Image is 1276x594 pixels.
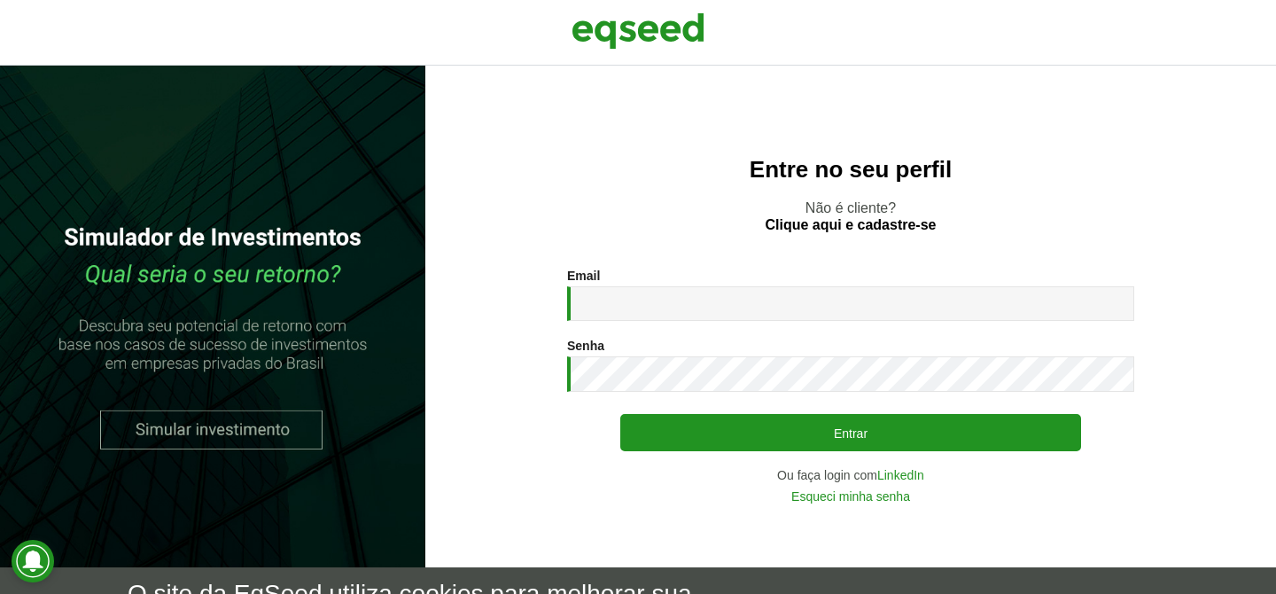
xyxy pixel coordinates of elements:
p: Não é cliente? [461,199,1241,233]
a: Esqueci minha senha [791,490,910,503]
button: Entrar [620,414,1081,451]
label: Senha [567,340,604,352]
a: Clique aqui e cadastre-se [766,218,937,232]
img: EqSeed Logo [572,9,704,53]
div: Ou faça login com [567,469,1134,481]
a: LinkedIn [877,469,924,481]
h2: Entre no seu perfil [461,157,1241,183]
label: Email [567,270,600,282]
